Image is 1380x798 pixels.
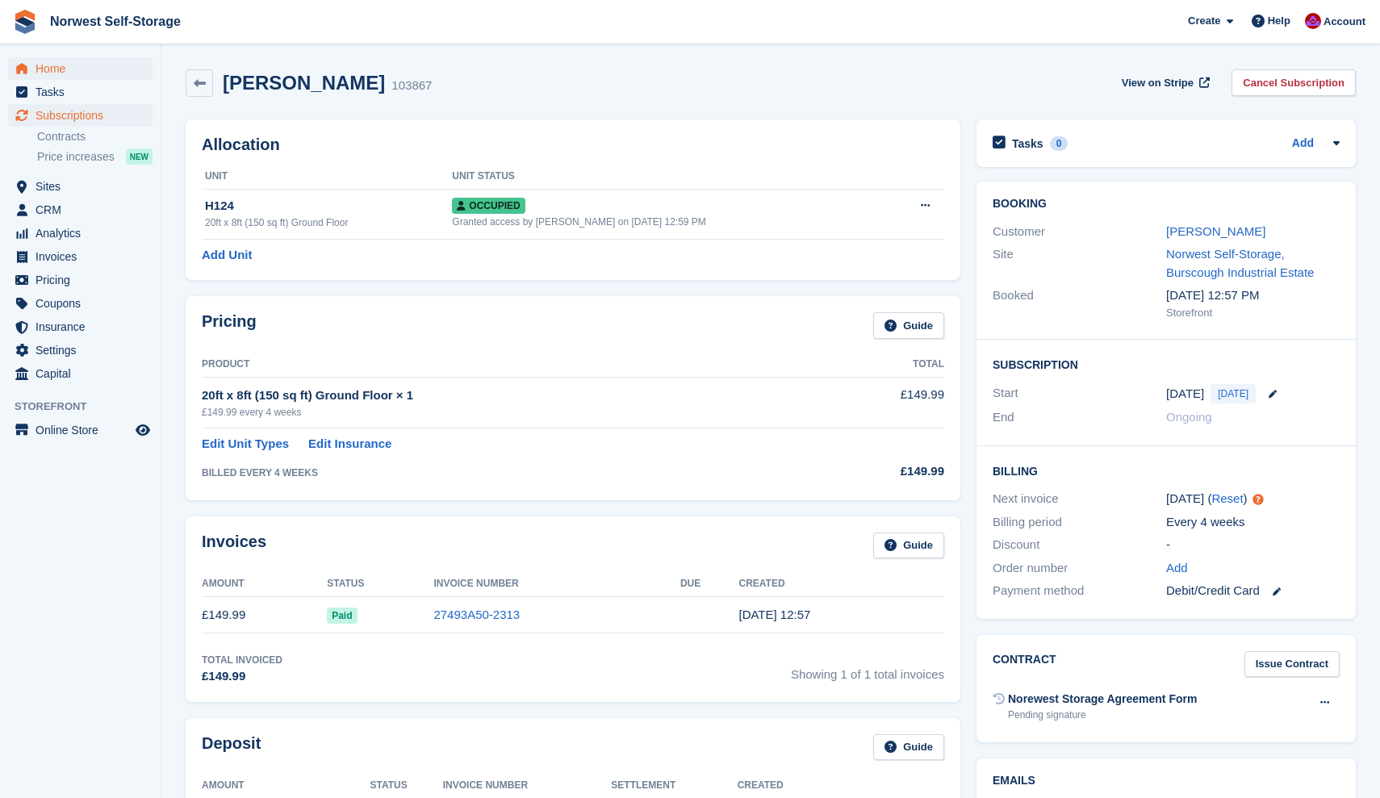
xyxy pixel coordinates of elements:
span: Pricing [36,269,132,291]
h2: Subscription [993,356,1340,372]
h2: Pricing [202,312,257,339]
time: 2025-08-27 00:00:00 UTC [1166,385,1204,403]
a: View on Stripe [1115,69,1213,96]
div: Debit/Credit Card [1166,582,1340,600]
th: Status [327,571,433,597]
div: Start [993,384,1166,403]
span: Analytics [36,222,132,244]
span: Coupons [36,292,132,315]
div: 20ft x 8ft (150 sq ft) Ground Floor [205,215,452,230]
h2: Booking [993,198,1340,211]
a: menu [8,419,153,441]
div: Every 4 weeks [1166,513,1340,532]
a: Price increases NEW [37,148,153,165]
span: Account [1324,14,1365,30]
a: Add Unit [202,246,252,265]
th: Amount [202,571,327,597]
a: menu [8,362,153,385]
a: Preview store [133,420,153,440]
div: 0 [1050,136,1068,151]
span: Paid [327,608,357,624]
time: 2025-08-27 11:57:33 UTC [738,608,810,621]
div: £149.99 [817,462,944,481]
div: £149.99 every 4 weeks [202,405,817,420]
div: Next invoice [993,490,1166,508]
div: Total Invoiced [202,653,282,667]
a: Norwest Self-Storage [44,8,187,35]
a: Guide [873,734,944,761]
a: Add [1292,135,1314,153]
th: Created [738,571,944,597]
span: View on Stripe [1122,75,1194,91]
div: 20ft x 8ft (150 sq ft) Ground Floor × 1 [202,386,817,405]
div: NEW [126,148,153,165]
a: menu [8,292,153,315]
span: Tasks [36,81,132,103]
a: menu [8,104,153,127]
a: menu [8,175,153,198]
div: Pending signature [1008,708,1197,722]
span: [DATE] [1211,384,1256,403]
a: menu [8,222,153,244]
div: Norewest Storage Agreement Form [1008,691,1197,708]
a: Cancel Subscription [1232,69,1356,96]
span: Sites [36,175,132,198]
a: menu [8,315,153,338]
h2: Allocation [202,136,944,154]
span: Insurance [36,315,132,338]
a: Guide [873,312,944,339]
img: Daniel Grensinger [1305,13,1321,29]
div: Discount [993,536,1166,554]
th: Product [202,352,817,378]
div: Booked [993,286,1166,320]
div: H124 [205,197,452,215]
span: Showing 1 of 1 total invoices [791,653,944,686]
span: Price increases [37,149,115,165]
div: Site [993,245,1166,282]
th: Unit Status [452,164,886,190]
td: £149.99 [817,377,944,428]
span: Create [1188,13,1220,29]
span: Invoices [36,245,132,268]
div: [DATE] 12:57 PM [1166,286,1340,305]
div: End [993,408,1166,427]
img: stora-icon-8386f47178a22dfd0bd8f6a31ec36ba5ce8667c1dd55bd0f319d3a0aa187defe.svg [13,10,37,34]
a: menu [8,245,153,268]
span: Settings [36,339,132,361]
span: Subscriptions [36,104,132,127]
div: Tooltip anchor [1251,492,1265,507]
div: Order number [993,559,1166,578]
div: [DATE] ( ) [1166,490,1340,508]
a: 27493A50-2313 [433,608,520,621]
div: - [1166,536,1340,554]
a: Guide [873,533,944,559]
a: menu [8,198,153,221]
h2: Emails [993,775,1340,788]
h2: Tasks [1012,136,1043,151]
h2: Deposit [202,734,261,761]
a: menu [8,81,153,103]
h2: [PERSON_NAME] [223,72,385,94]
a: menu [8,269,153,291]
a: Edit Insurance [308,435,391,453]
div: BILLED EVERY 4 WEEKS [202,466,817,480]
td: £149.99 [202,597,327,633]
span: Online Store [36,419,132,441]
div: Storefront [1166,305,1340,321]
a: menu [8,339,153,361]
span: Capital [36,362,132,385]
span: Home [36,57,132,80]
div: Billing period [993,513,1166,532]
a: Issue Contract [1244,651,1340,678]
a: [PERSON_NAME] [1166,224,1265,238]
div: £149.99 [202,667,282,686]
th: Invoice Number [433,571,680,597]
span: Ongoing [1166,410,1212,424]
th: Total [817,352,944,378]
div: Granted access by [PERSON_NAME] on [DATE] 12:59 PM [452,215,886,229]
span: Occupied [452,198,525,214]
span: Help [1268,13,1290,29]
a: menu [8,57,153,80]
a: Edit Unit Types [202,435,289,453]
a: Reset [1211,491,1243,505]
